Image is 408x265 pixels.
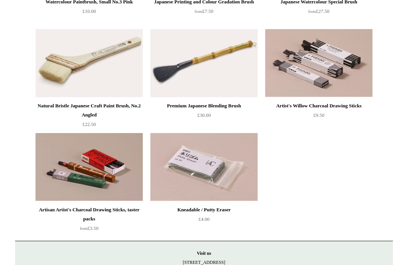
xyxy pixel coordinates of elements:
[80,225,98,231] span: £3.50
[308,8,329,14] span: £27.50
[267,101,371,110] div: Artist's Willow Charcoal Drawing Sticks
[82,121,96,127] span: £22.50
[150,29,258,97] a: Premium Japanese Blending Brush Premium Japanese Blending Brush
[152,101,256,110] div: Premium Japanese Blending Brush
[150,101,258,132] a: Premium Japanese Blending Brush £30.00
[150,205,258,236] a: Kneadable / Putty Eraser £4.00
[150,29,258,97] img: Premium Japanese Blending Brush
[36,29,143,97] a: Natural Bristle Japanese Craft Paint Brush, No.2 Angled Natural Bristle Japanese Craft Paint Brus...
[80,226,87,231] span: from
[197,251,211,256] strong: Visit us
[36,29,143,97] img: Natural Bristle Japanese Craft Paint Brush, No.2 Angled
[265,101,372,132] a: Artist's Willow Charcoal Drawing Sticks £9.50
[195,9,202,14] span: from
[198,216,209,222] span: £4.00
[195,8,213,14] span: £7.50
[150,133,258,201] img: Kneadable / Putty Eraser
[36,133,143,201] img: Artisan Artist's Charcoal Drawing Sticks, taster packs
[265,29,372,97] a: Artist's Willow Charcoal Drawing Sticks Artist's Willow Charcoal Drawing Sticks
[36,205,143,236] a: Artisan Artist's Charcoal Drawing Sticks, taster packs from£3.50
[37,101,141,119] div: Natural Bristle Japanese Craft Paint Brush, No.2 Angled
[197,112,211,118] span: £30.00
[37,205,141,223] div: Artisan Artist's Charcoal Drawing Sticks, taster packs
[36,133,143,201] a: Artisan Artist's Charcoal Drawing Sticks, taster packs Artisan Artist's Charcoal Drawing Sticks, ...
[150,133,258,201] a: Kneadable / Putty Eraser Kneadable / Putty Eraser
[36,101,143,132] a: Natural Bristle Japanese Craft Paint Brush, No.2 Angled £22.50
[265,29,372,97] img: Artist's Willow Charcoal Drawing Sticks
[82,8,96,14] span: £10.00
[152,205,256,214] div: Kneadable / Putty Eraser
[313,112,324,118] span: £9.50
[308,9,316,14] span: from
